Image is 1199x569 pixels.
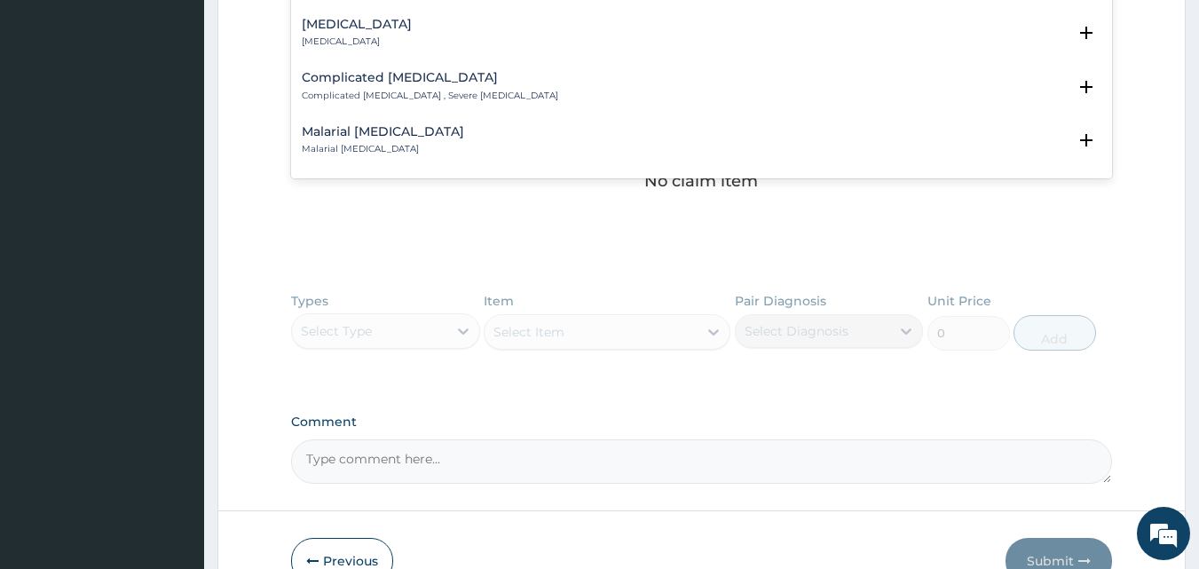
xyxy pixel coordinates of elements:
label: Comment [291,415,1113,430]
div: Chat with us now [92,99,298,122]
img: d_794563401_company_1708531726252_794563401 [33,89,72,133]
div: Minimize live chat window [291,9,334,51]
h4: Complicated [MEDICAL_DATA] [302,71,558,84]
i: open select status [1076,22,1097,43]
p: Malarial [MEDICAL_DATA] [302,143,464,155]
h4: Malarial [MEDICAL_DATA] [302,125,464,138]
i: open select status [1076,130,1097,151]
textarea: Type your message and hit 'Enter' [9,380,338,442]
p: Complicated [MEDICAL_DATA] , Severe [MEDICAL_DATA] [302,90,558,102]
span: We're online! [103,171,245,351]
p: No claim item [644,172,758,190]
p: [MEDICAL_DATA] [302,36,412,48]
i: open select status [1076,76,1097,98]
h4: [MEDICAL_DATA] [302,18,412,31]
